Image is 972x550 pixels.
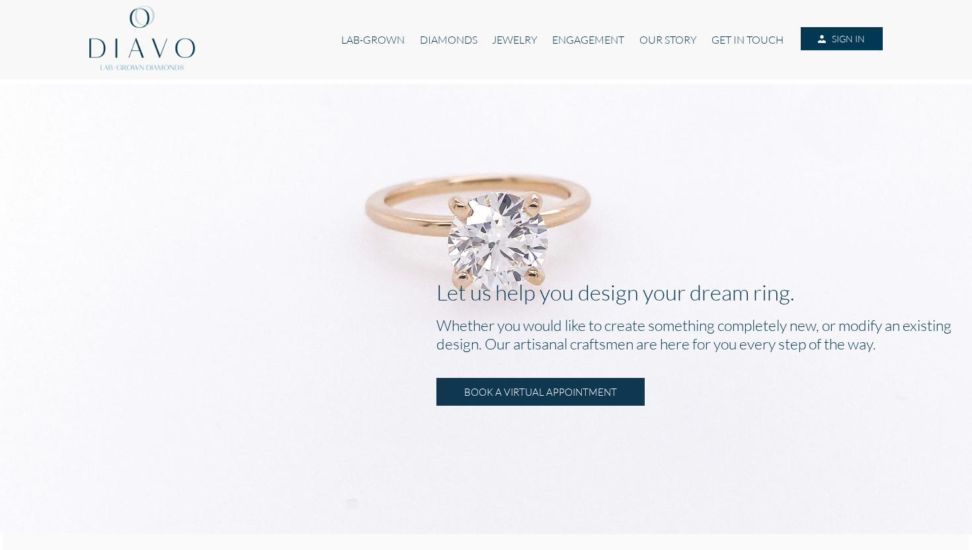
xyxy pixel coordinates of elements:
[334,27,412,52] a: LAB-GROWN
[801,27,883,51] a: SIGN IN
[545,27,631,52] a: ENGAGEMENT
[436,279,963,305] p: Let us help you design your dream ring.
[485,27,545,52] a: JEWELRY
[413,27,485,52] a: DIAMONDS
[704,27,791,52] a: GET IN TOUCH
[632,27,704,52] a: OUR STORY
[436,316,963,353] h2: Whether you would like to create something completely new, or modify an existing design. Our arti...
[436,378,645,406] a: BOOK A VIRTUAL APPOINTMENT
